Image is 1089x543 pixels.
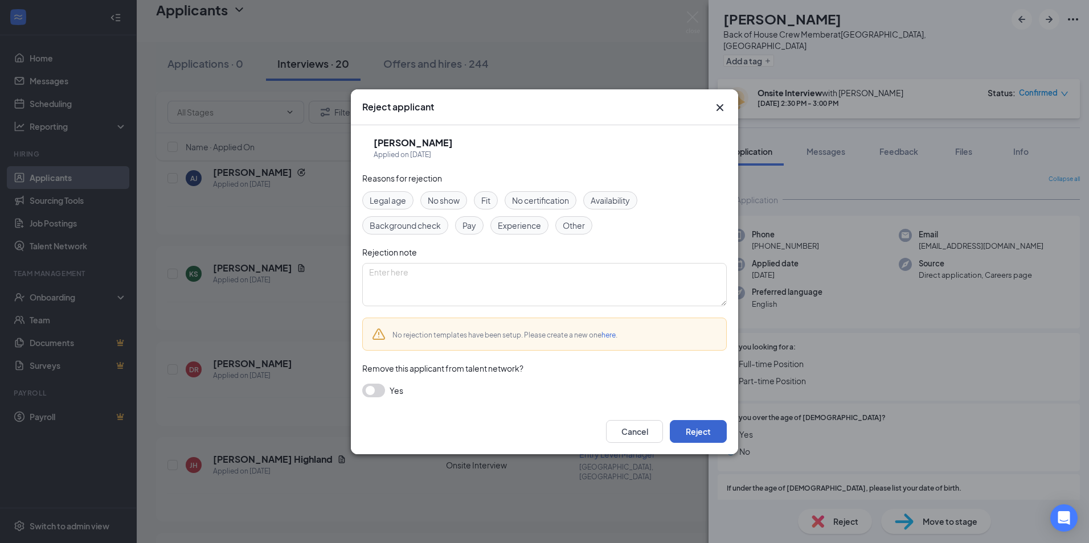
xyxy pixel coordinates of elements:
[362,101,434,113] h3: Reject applicant
[362,247,417,257] span: Rejection note
[374,149,453,161] div: Applied on [DATE]
[591,194,630,207] span: Availability
[362,173,442,183] span: Reasons for rejection
[362,363,523,373] span: Remove this applicant from talent network?
[498,219,541,232] span: Experience
[601,331,616,339] a: here
[713,101,727,114] svg: Cross
[370,219,441,232] span: Background check
[713,101,727,114] button: Close
[462,219,476,232] span: Pay
[370,194,406,207] span: Legal age
[374,137,453,149] h5: [PERSON_NAME]
[563,219,585,232] span: Other
[428,194,460,207] span: No show
[512,194,569,207] span: No certification
[606,420,663,443] button: Cancel
[392,331,617,339] span: No rejection templates have been setup. Please create a new one .
[481,194,490,207] span: Fit
[670,420,727,443] button: Reject
[372,327,386,341] svg: Warning
[1050,504,1078,532] div: Open Intercom Messenger
[390,384,403,397] span: Yes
